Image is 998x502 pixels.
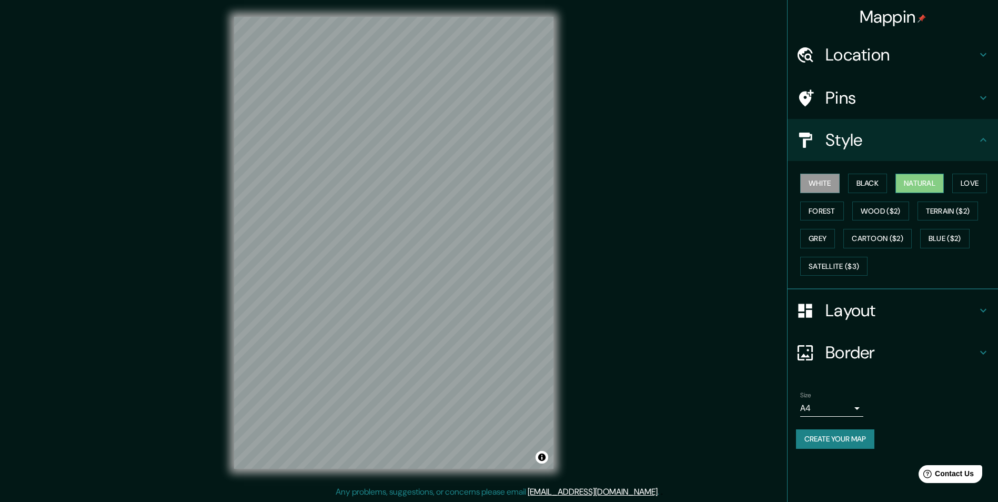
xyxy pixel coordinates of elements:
[918,14,926,23] img: pin-icon.png
[536,451,548,464] button: Toggle attribution
[800,391,811,400] label: Size
[788,77,998,119] div: Pins
[825,300,977,321] h4: Layout
[825,129,977,150] h4: Style
[843,229,912,248] button: Cartoon ($2)
[788,34,998,76] div: Location
[825,87,977,108] h4: Pins
[848,174,888,193] button: Black
[860,6,926,27] h4: Mappin
[800,257,868,276] button: Satellite ($3)
[800,400,863,417] div: A4
[800,174,840,193] button: White
[661,486,663,498] div: .
[952,174,987,193] button: Love
[800,202,844,221] button: Forest
[528,486,658,497] a: [EMAIL_ADDRESS][DOMAIN_NAME]
[788,289,998,332] div: Layout
[800,229,835,248] button: Grey
[904,461,986,490] iframe: Help widget launcher
[659,486,661,498] div: .
[825,44,977,65] h4: Location
[918,202,979,221] button: Terrain ($2)
[788,332,998,374] div: Border
[234,17,553,469] canvas: Map
[796,429,874,449] button: Create your map
[852,202,909,221] button: Wood ($2)
[788,119,998,161] div: Style
[895,174,944,193] button: Natural
[825,342,977,363] h4: Border
[920,229,970,248] button: Blue ($2)
[336,486,659,498] p: Any problems, suggestions, or concerns please email .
